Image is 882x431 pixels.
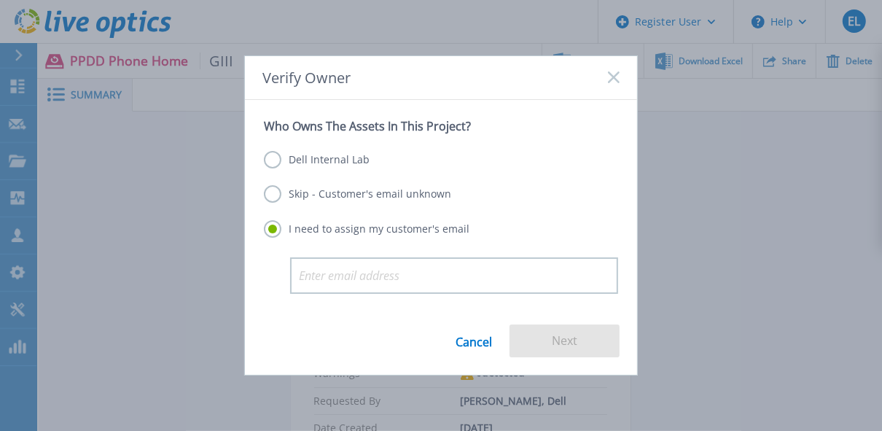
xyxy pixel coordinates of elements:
[264,220,469,238] label: I need to assign my customer's email
[290,257,618,294] input: Enter email address
[264,119,618,133] p: Who Owns The Assets In This Project?
[510,325,620,357] button: Next
[264,185,451,203] label: Skip - Customer's email unknown
[262,69,351,86] span: Verify Owner
[264,151,370,168] label: Dell Internal Lab
[456,325,492,357] a: Cancel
